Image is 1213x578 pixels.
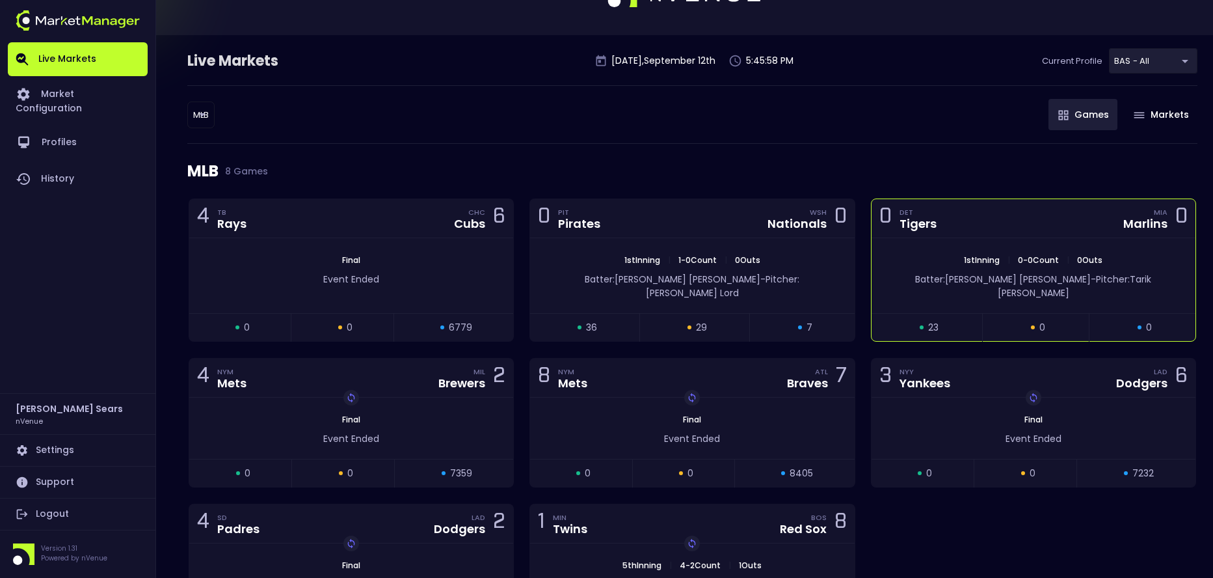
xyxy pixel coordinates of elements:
span: Final [1020,414,1046,425]
span: | [1063,255,1073,266]
div: 4 [197,366,209,390]
span: Batter: [PERSON_NAME] [PERSON_NAME] [915,273,1091,286]
div: LAD [472,512,485,523]
span: Pitcher: Tarik [PERSON_NAME] [998,273,1152,299]
div: Tigers [900,218,937,230]
span: 23 [928,321,939,335]
div: Twins [553,523,587,535]
span: Batter: [PERSON_NAME] [PERSON_NAME] [585,273,760,286]
img: replayImg [687,538,697,549]
span: - [1091,273,1096,286]
div: 0 [538,206,550,230]
span: 1st Inning [620,255,664,266]
span: 0 [347,467,353,480]
span: 1st Inning [960,255,1004,266]
div: Mets [558,378,587,389]
button: Markets [1124,99,1197,130]
p: [DATE] , September 12 th [611,54,715,68]
span: 8 Games [219,166,268,176]
img: replayImg [1028,392,1039,403]
span: 29 [696,321,707,335]
div: NYY [900,366,950,377]
div: LAD [1154,366,1167,377]
div: SD [217,512,260,523]
span: 0 [1039,321,1045,335]
a: Support [8,467,148,498]
h3: nVenue [16,416,43,426]
span: 4 - 2 Count [676,560,725,571]
h2: [PERSON_NAME] Sears [16,402,123,416]
span: | [1004,255,1014,266]
p: Version 1.31 [41,544,107,553]
p: 5:45:58 PM [746,54,793,68]
span: 1 Outs [735,560,766,571]
div: 0 [834,206,847,230]
span: 1 - 0 Count [674,255,721,266]
div: 8 [538,366,550,390]
div: MIL [473,366,485,377]
span: 0 - 0 Count [1014,255,1063,266]
div: Nationals [767,218,827,230]
div: MIN [553,512,587,523]
div: NYM [558,366,587,377]
div: Dodgers [434,523,485,535]
span: Pitcher: [PERSON_NAME] Lord [646,273,800,299]
div: TB [217,207,247,217]
a: Live Markets [8,42,148,76]
span: - [760,273,766,286]
img: logo [16,10,140,31]
span: 0 Outs [1073,255,1106,266]
div: Cubs [454,218,485,230]
img: gameIcon [1058,110,1069,120]
div: Brewers [438,378,485,389]
div: 8 [834,512,847,536]
span: 0 [1146,321,1152,335]
span: 5th Inning [619,560,665,571]
div: Yankees [900,378,950,389]
div: Pirates [558,218,600,230]
span: Event Ended [664,432,720,445]
div: 6 [493,206,505,230]
div: BOS [811,512,827,523]
span: 0 Outs [731,255,764,266]
div: BAS - All [1109,48,1197,74]
div: CHC [468,207,485,217]
span: Final [679,414,705,425]
span: 7 [806,321,812,335]
span: | [721,255,731,266]
div: ATL [815,366,828,377]
img: replayImg [346,538,356,549]
span: 8405 [790,467,813,480]
div: 1 [538,512,545,536]
div: Live Markets [187,51,346,72]
span: 7232 [1132,467,1154,480]
span: Event Ended [323,432,379,445]
span: Final [338,414,364,425]
span: Event Ended [323,273,379,286]
span: | [725,560,735,571]
span: 0 [585,467,591,480]
div: MIA [1154,207,1167,217]
span: 0 [245,467,250,480]
div: Padres [217,523,260,535]
div: 4 [197,512,209,536]
div: 2 [493,366,505,390]
a: Market Configuration [8,76,148,124]
span: 0 [347,321,353,335]
a: Settings [8,435,148,466]
div: 2 [493,512,505,536]
span: 0 [244,321,250,335]
div: NYM [217,366,247,377]
span: 7359 [450,467,472,480]
div: 6 [1175,366,1188,390]
p: Powered by nVenue [41,553,107,563]
div: 3 [879,366,892,390]
div: DET [900,207,937,217]
div: Dodgers [1116,378,1167,389]
img: replayImg [346,392,356,403]
div: Red Sox [780,523,827,535]
div: 0 [879,206,892,230]
div: Marlins [1123,218,1167,230]
span: | [665,560,676,571]
span: 0 [926,467,932,480]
